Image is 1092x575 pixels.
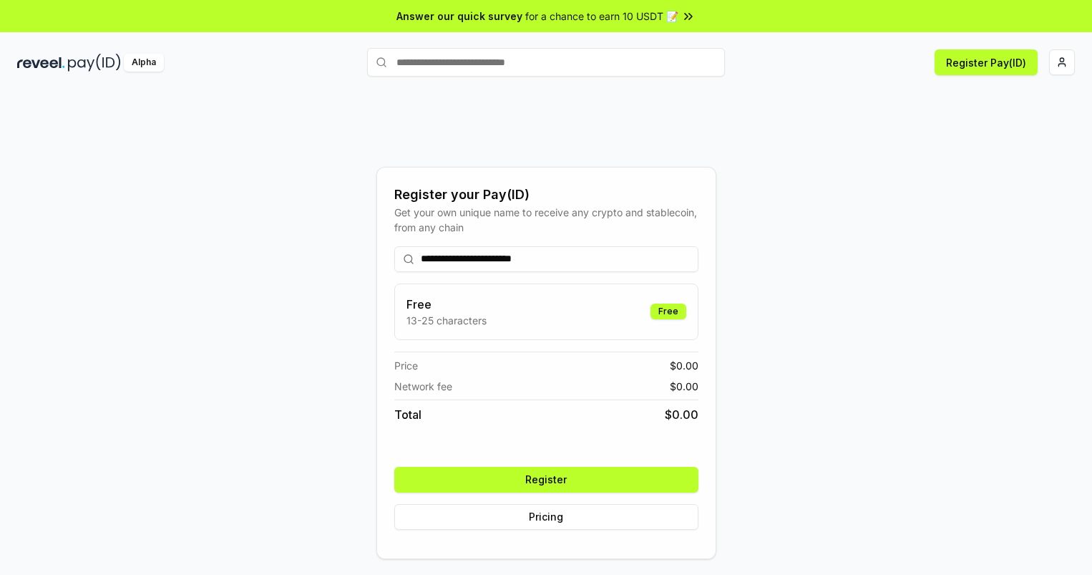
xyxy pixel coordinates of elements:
[394,205,698,235] div: Get your own unique name to receive any crypto and stablecoin, from any chain
[68,54,121,72] img: pay_id
[525,9,678,24] span: for a chance to earn 10 USDT 📝
[394,379,452,394] span: Network fee
[935,49,1038,75] button: Register Pay(ID)
[394,504,698,530] button: Pricing
[665,406,698,423] span: $ 0.00
[394,358,418,373] span: Price
[124,54,164,72] div: Alpha
[650,304,686,319] div: Free
[396,9,522,24] span: Answer our quick survey
[670,358,698,373] span: $ 0.00
[394,406,421,423] span: Total
[406,313,487,328] p: 13-25 characters
[406,296,487,313] h3: Free
[17,54,65,72] img: reveel_dark
[394,467,698,493] button: Register
[394,185,698,205] div: Register your Pay(ID)
[670,379,698,394] span: $ 0.00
